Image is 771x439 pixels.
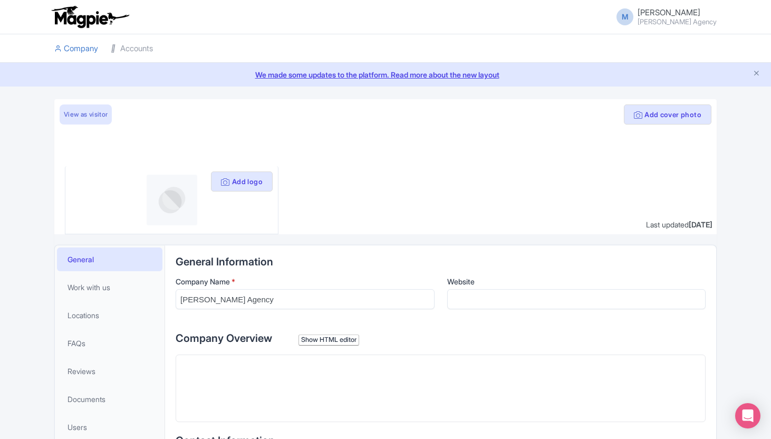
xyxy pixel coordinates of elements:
[68,394,105,405] span: Documents
[111,34,153,63] a: Accounts
[638,7,700,17] span: [PERSON_NAME]
[57,247,162,271] a: General
[610,8,717,25] a: M [PERSON_NAME] [PERSON_NAME] Agency
[624,104,711,125] button: Add cover photo
[298,335,359,346] div: Show HTML editor
[689,220,712,229] span: [DATE]
[57,415,162,439] a: Users
[68,282,110,293] span: Work with us
[616,8,633,25] span: M
[57,275,162,299] a: Work with us
[60,104,112,125] a: View as visitor
[68,254,94,265] span: General
[68,366,95,377] span: Reviews
[735,403,760,428] div: Open Intercom Messenger
[753,68,760,80] button: Close announcement
[6,69,765,80] a: We made some updates to the platform. Read more about the new layout
[176,277,230,286] span: Company Name
[57,331,162,355] a: FAQs
[49,5,131,28] img: logo-ab69f6fb50320c5b225c76a69d11143b.png
[68,338,85,349] span: FAQs
[57,387,162,411] a: Documents
[57,359,162,383] a: Reviews
[68,422,87,433] span: Users
[176,256,706,268] h2: General Information
[147,175,197,225] img: profile-logo-d1a8e230fb1b8f12adc913e4f4d7365c.png
[638,18,717,25] small: [PERSON_NAME] Agency
[176,332,272,345] span: Company Overview
[211,171,273,192] button: Add logo
[68,310,99,321] span: Locations
[57,303,162,327] a: Locations
[54,34,98,63] a: Company
[646,219,712,230] div: Last updated
[447,277,475,286] span: Website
